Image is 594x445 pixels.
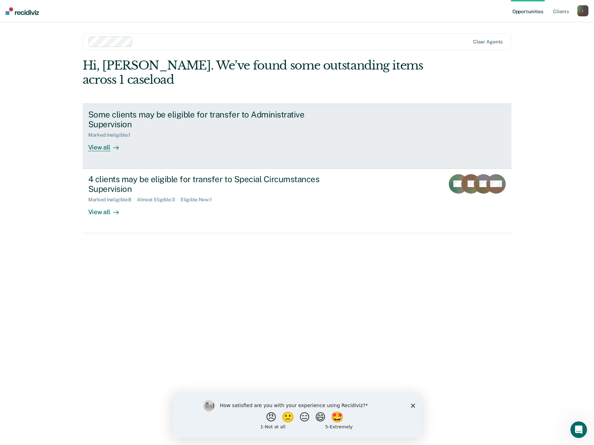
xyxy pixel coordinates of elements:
div: Eligible Now : 1 [181,197,217,203]
div: Hi, [PERSON_NAME]. We’ve found some outstanding items across 1 caseload [83,58,426,87]
img: Recidiviz [6,7,39,15]
div: Some clients may be eligible for transfer to Administrative Supervision [88,110,332,130]
div: Almost Eligible : 3 [137,197,181,203]
div: 4 clients may be eligible for transfer to Special Circumstances Supervision [88,174,332,194]
iframe: Intercom live chat [570,421,587,438]
a: 4 clients may be eligible for transfer to Special Circumstances SupervisionMarked Ineligible:8Alm... [83,169,512,233]
div: Marked Ineligible : 1 [88,132,136,138]
div: View all [88,138,127,152]
iframe: Survey by Kim from Recidiviz [173,393,421,438]
div: Marked Ineligible : 8 [88,197,137,203]
a: Some clients may be eligible for transfer to Administrative SupervisionMarked Ineligible:1View all [83,104,512,169]
div: View all [88,203,127,216]
button: i [577,5,588,16]
div: Clear agents [473,39,503,45]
